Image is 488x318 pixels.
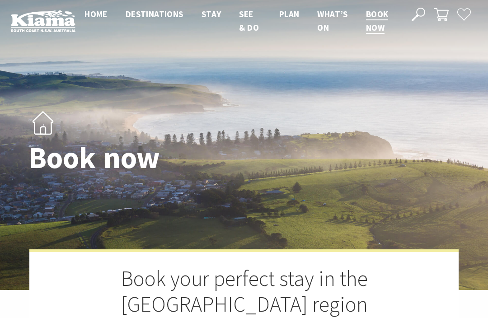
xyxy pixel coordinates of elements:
[202,9,221,19] span: Stay
[317,9,347,33] span: What’s On
[126,9,183,19] span: Destinations
[11,10,75,32] img: Kiama Logo
[366,9,389,33] span: Book now
[239,9,259,33] span: See & Do
[75,7,401,35] nav: Main Menu
[28,141,284,174] h1: Book now
[279,9,300,19] span: Plan
[84,9,108,19] span: Home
